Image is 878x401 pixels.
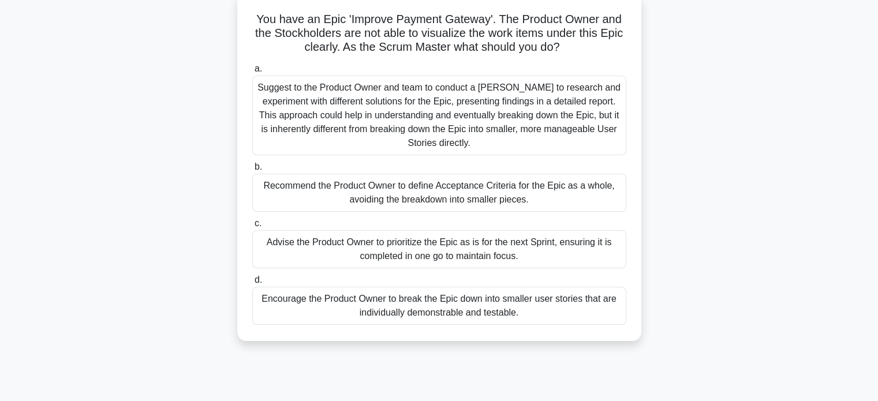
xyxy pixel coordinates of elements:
span: a. [255,63,262,73]
span: c. [255,218,261,228]
span: b. [255,162,262,171]
div: Suggest to the Product Owner and team to conduct a [PERSON_NAME] to research and experiment with ... [252,76,626,155]
div: Recommend the Product Owner to define Acceptance Criteria for the Epic as a whole, avoiding the b... [252,174,626,212]
span: d. [255,275,262,284]
h5: You have an Epic 'Improve Payment Gateway'. The Product Owner and the Stockholders are not able t... [251,12,627,55]
div: Advise the Product Owner to prioritize the Epic as is for the next Sprint, ensuring it is complet... [252,230,626,268]
div: Encourage the Product Owner to break the Epic down into smaller user stories that are individuall... [252,287,626,325]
